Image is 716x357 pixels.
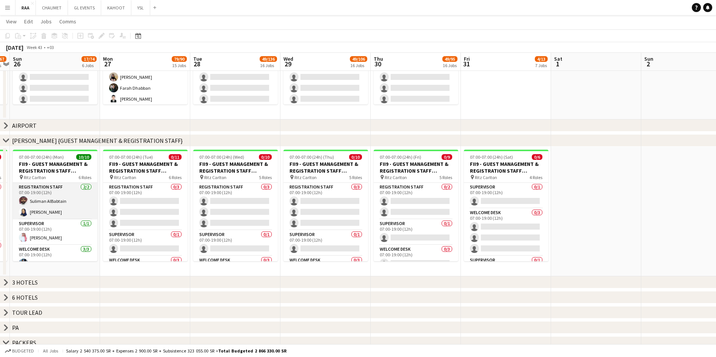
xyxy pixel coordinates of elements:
[82,56,97,62] span: 17/74
[24,175,46,180] span: Ritz Carlton
[12,324,19,331] div: PA
[193,230,278,256] app-card-role: Supervisor0/107:00-19:00 (12h)
[169,154,182,160] span: 0/11
[199,154,244,160] span: 07:00-07:00 (24h) (Wed)
[349,175,362,180] span: 5 Roles
[3,17,20,26] a: View
[644,55,653,62] span: Sun
[101,0,131,15] button: KAHOOT
[12,339,36,346] div: PACKERS
[218,348,286,354] span: Total Budgeted 2 866 330.00 SR
[294,175,317,180] span: Ritz Carlton
[172,63,186,68] div: 15 Jobs
[131,0,150,15] button: YSL
[349,154,362,160] span: 0/10
[12,122,37,129] div: AIRPORT
[37,17,55,26] a: Jobs
[109,154,153,160] span: 07:00-07:00 (24h) (Tue)
[204,175,226,180] span: Ritz Carlton
[554,55,562,62] span: Sat
[192,60,202,68] span: 28
[172,56,187,62] span: 79/90
[532,154,542,160] span: 0/6
[103,150,188,261] app-job-card: 07:00-07:00 (24h) (Tue)0/11FII9 - GUEST MANAGEMENT & REGISTRATION STAFF @[GEOGRAPHIC_DATA] Ritz C...
[40,18,52,25] span: Jobs
[470,154,513,160] span: 07:00-07:00 (24h) (Sat)
[439,175,452,180] span: 5 Roles
[535,56,548,62] span: 4/13
[385,175,407,180] span: Ritz Carlton
[283,256,368,303] app-card-role: Welcome Desk0/3
[535,63,547,68] div: 7 Jobs
[350,63,367,68] div: 16 Jobs
[530,175,542,180] span: 4 Roles
[374,161,458,174] h3: FII9 - GUEST MANAGEMENT & REGISTRATION STAFF @[GEOGRAPHIC_DATA]
[374,150,458,261] app-job-card: 07:00-07:00 (24h) (Fri)0/9FII9 - GUEST MANAGEMENT & REGISTRATION STAFF @[GEOGRAPHIC_DATA] Ritz Ca...
[442,154,452,160] span: 0/9
[193,256,278,303] app-card-role: Welcome Desk0/3
[36,0,68,15] button: CHAUMET
[373,60,383,68] span: 30
[114,175,136,180] span: Ritz Carlton
[42,348,60,354] span: All jobs
[66,348,286,354] div: Salary 2 540 375.00 SR + Expenses 2 900.00 SR + Subsistence 323 055.00 SR =
[13,161,97,174] h3: FII9 - GUEST MANAGEMENT & REGISTRATION STAFF @[GEOGRAPHIC_DATA]
[442,56,457,62] span: 49/95
[475,175,497,180] span: Ritz Carlton
[13,245,97,293] app-card-role: Welcome Desk3/307:00-19:00 (12h)[PERSON_NAME]
[464,183,548,208] app-card-role: Supervisor0/107:00-19:00 (12h)
[443,63,457,68] div: 16 Jobs
[380,154,421,160] span: 07:00-07:00 (24h) (Fri)
[283,150,368,261] app-job-card: 07:00-07:00 (24h) (Thu)0/10FII9 - GUEST MANAGEMENT & REGISTRATION STAFF @[GEOGRAPHIC_DATA] Ritz C...
[102,60,113,68] span: 27
[24,18,33,25] span: Edit
[282,60,293,68] span: 29
[193,55,202,62] span: Tue
[464,55,470,62] span: Fri
[12,309,42,316] div: TOUR LEAD
[13,150,97,261] div: 07:00-07:00 (24h) (Mon)10/10FII9 - GUEST MANAGEMENT & REGISTRATION STAFF @[GEOGRAPHIC_DATA] Ritz ...
[12,294,38,301] div: 6 HOTELS
[283,55,293,62] span: Wed
[6,18,17,25] span: View
[193,150,278,261] app-job-card: 07:00-07:00 (24h) (Wed)0/10FII9 - GUEST MANAGEMENT & REGISTRATION STAFF @[GEOGRAPHIC_DATA] Ritz C...
[260,63,277,68] div: 16 Jobs
[259,175,272,180] span: 5 Roles
[374,183,458,219] app-card-role: Registration Staff0/207:00-19:00 (12h)
[13,183,97,219] app-card-role: Registration Staff2/207:00-19:00 (12h)Suliman AlBabtain[PERSON_NAME]
[283,161,368,174] h3: FII9 - GUEST MANAGEMENT & REGISTRATION STAFF @[GEOGRAPHIC_DATA]
[13,55,22,62] span: Sun
[103,256,188,303] app-card-role: Welcome Desk0/3
[68,0,101,15] button: GL EVENTS
[103,55,113,62] span: Mon
[76,154,91,160] span: 10/10
[19,154,64,160] span: 07:00-07:00 (24h) (Mon)
[103,183,188,230] app-card-role: Registration Staff0/307:00-19:00 (12h)
[643,60,653,68] span: 2
[289,154,334,160] span: 07:00-07:00 (24h) (Thu)
[103,230,188,256] app-card-role: Supervisor0/107:00-19:00 (12h)
[12,279,38,286] div: 3 HOTELS
[463,60,470,68] span: 31
[6,44,23,51] div: [DATE]
[464,150,548,261] app-job-card: 07:00-07:00 (24h) (Sat)0/6FII9 - GUEST MANAGEMENT & REGISTRATION STAFF @[GEOGRAPHIC_DATA] Ritz Ca...
[374,26,458,128] app-card-role: Registration Staff0/807:00-19:00 (12h)
[464,256,548,282] app-card-role: Supervisor0/1
[374,219,458,245] app-card-role: Supervisor0/107:00-19:00 (12h)
[15,0,36,15] button: RAA
[56,17,79,26] a: Comms
[350,56,367,62] span: 49/106
[260,56,277,62] span: 49/136
[553,60,562,68] span: 1
[21,17,36,26] a: Edit
[374,245,458,293] app-card-role: Welcome Desk0/307:00-19:00 (12h)
[464,208,548,256] app-card-role: Welcome Desk0/307:00-19:00 (12h)
[12,60,22,68] span: 26
[82,63,96,68] div: 6 Jobs
[283,26,368,172] app-card-role: Registration Staff0/1207:00-19:00 (12h)
[25,44,44,50] span: Week 43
